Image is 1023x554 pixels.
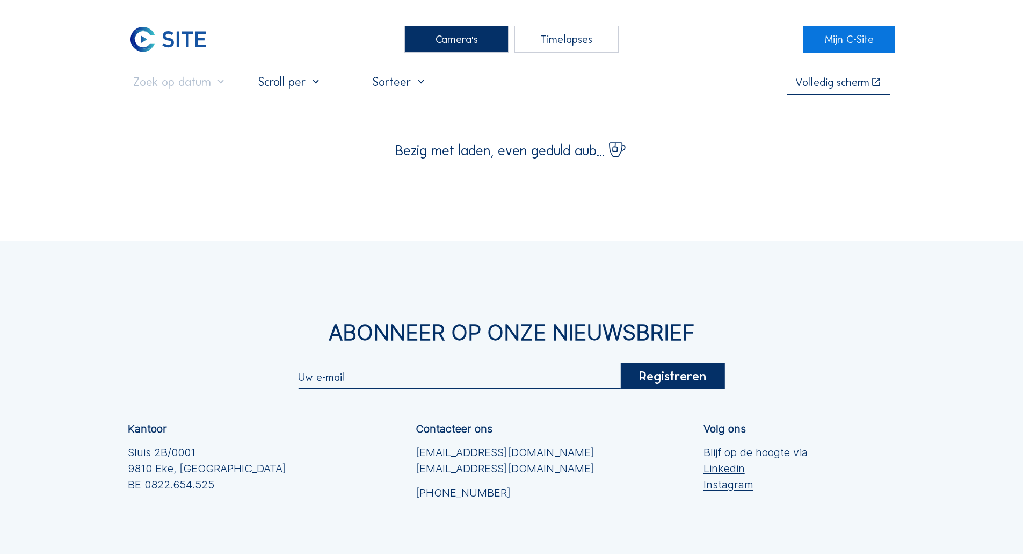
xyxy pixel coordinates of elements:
div: Registreren [620,363,724,389]
a: Mijn C-Site [803,26,895,53]
input: Zoek op datum 󰅀 [128,75,232,89]
div: Abonneer op onze nieuwsbrief [128,321,895,343]
a: C-SITE Logo [128,26,220,53]
a: [PHONE_NUMBER] [416,485,594,501]
a: [EMAIL_ADDRESS][DOMAIN_NAME] [416,461,594,477]
input: Uw e-mail [298,371,620,384]
a: Instagram [703,477,808,493]
a: [EMAIL_ADDRESS][DOMAIN_NAME] [416,444,594,461]
div: Camera's [404,26,509,53]
div: Sluis 2B/0001 9810 Eke, [GEOGRAPHIC_DATA] BE 0822.654.525 [128,444,286,493]
div: Kantoor [128,423,167,434]
div: Timelapses [514,26,619,53]
span: Bezig met laden, even geduld aub... [396,143,605,157]
div: Blijf op de hoogte via [703,444,808,493]
div: Volledig scherm [795,77,869,88]
img: C-SITE Logo [128,26,208,53]
div: Volg ons [703,423,746,434]
a: Linkedin [703,461,808,477]
div: Contacteer ons [416,423,492,434]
